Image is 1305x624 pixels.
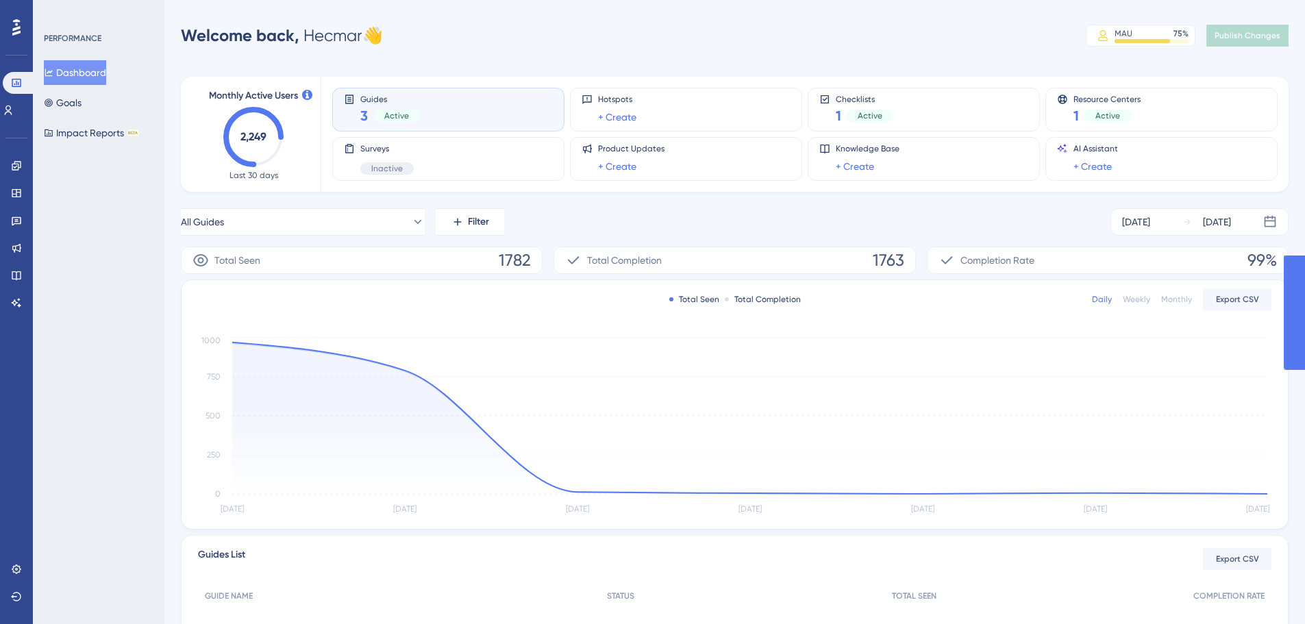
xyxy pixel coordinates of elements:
button: Export CSV [1203,548,1271,570]
div: 75 % [1173,28,1189,39]
button: Publish Changes [1206,25,1289,47]
span: 1 [836,106,841,125]
tspan: 750 [207,372,221,382]
div: Total Completion [725,294,801,305]
span: Completion Rate [960,252,1034,269]
span: Export CSV [1216,553,1259,564]
span: Guides [360,94,420,103]
span: Welcome back, [181,25,299,45]
span: Publish Changes [1215,30,1280,41]
span: Total Completion [587,252,662,269]
tspan: 1000 [201,336,221,345]
span: Active [1095,110,1120,121]
span: Active [384,110,409,121]
span: Monthly Active Users [209,88,298,104]
tspan: [DATE] [393,504,417,514]
span: Product Updates [598,143,664,154]
div: BETA [127,129,139,136]
tspan: [DATE] [1246,504,1269,514]
button: Dashboard [44,60,106,85]
tspan: [DATE] [221,504,244,514]
tspan: [DATE] [911,504,934,514]
span: Checklists [836,94,893,103]
div: Monthly [1161,294,1192,305]
span: 3 [360,106,368,125]
span: Knowledge Base [836,143,899,154]
div: PERFORMANCE [44,33,101,44]
tspan: 250 [207,450,221,460]
a: + Create [598,109,636,125]
span: COMPLETION RATE [1193,590,1265,601]
a: + Create [836,158,874,175]
div: MAU [1115,28,1132,39]
span: Inactive [371,163,403,174]
span: All Guides [181,214,224,230]
span: 1763 [873,249,904,271]
tspan: 500 [206,411,221,421]
span: 99% [1247,249,1277,271]
a: + Create [598,158,636,175]
span: GUIDE NAME [205,590,253,601]
text: 2,249 [240,130,266,143]
span: STATUS [607,590,634,601]
div: Weekly [1123,294,1150,305]
tspan: [DATE] [1084,504,1107,514]
tspan: 0 [215,489,221,499]
tspan: [DATE] [738,504,762,514]
span: AI Assistant [1073,143,1118,154]
button: Export CSV [1203,288,1271,310]
span: 1 [1073,106,1079,125]
span: Hotspots [598,94,636,105]
span: Filter [468,214,489,230]
div: [DATE] [1122,214,1150,230]
iframe: UserGuiding AI Assistant Launcher [1247,570,1289,611]
button: All Guides [181,208,425,236]
div: [DATE] [1203,214,1231,230]
div: Total Seen [669,294,719,305]
span: Surveys [360,143,414,154]
span: 1782 [499,249,531,271]
span: Active [858,110,882,121]
tspan: [DATE] [566,504,589,514]
span: Export CSV [1216,294,1259,305]
span: Guides List [198,547,245,571]
button: Goals [44,90,82,115]
button: Impact ReportsBETA [44,121,139,145]
div: Hecmar 👋 [181,25,383,47]
span: Resource Centers [1073,94,1141,103]
a: + Create [1073,158,1112,175]
span: TOTAL SEEN [892,590,936,601]
button: Filter [436,208,504,236]
div: Daily [1092,294,1112,305]
span: Last 30 days [229,170,278,181]
span: Total Seen [214,252,260,269]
